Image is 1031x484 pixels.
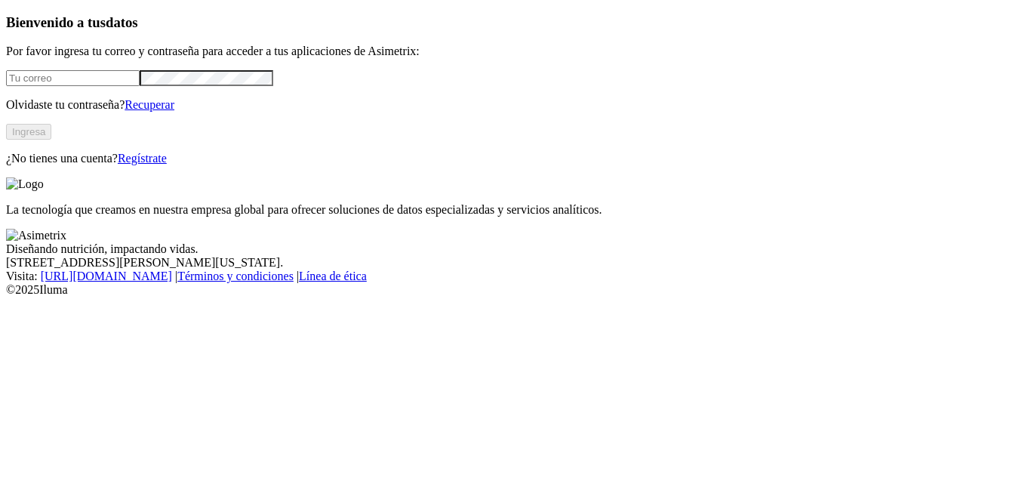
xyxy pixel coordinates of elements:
img: Asimetrix [6,229,66,242]
button: Ingresa [6,124,51,140]
div: Diseñando nutrición, impactando vidas. [6,242,1025,256]
p: La tecnología que creamos en nuestra empresa global para ofrecer soluciones de datos especializad... [6,203,1025,217]
p: ¿No tienes una cuenta? [6,152,1025,165]
img: Logo [6,177,44,191]
p: Por favor ingresa tu correo y contraseña para acceder a tus aplicaciones de Asimetrix: [6,45,1025,58]
div: [STREET_ADDRESS][PERSON_NAME][US_STATE]. [6,256,1025,270]
p: Olvidaste tu contraseña? [6,98,1025,112]
span: datos [106,14,138,30]
a: [URL][DOMAIN_NAME] [41,270,172,282]
a: Términos y condiciones [177,270,294,282]
input: Tu correo [6,70,140,86]
a: Línea de ética [299,270,367,282]
div: Visita : | | [6,270,1025,283]
a: Recuperar [125,98,174,111]
a: Regístrate [118,152,167,165]
h3: Bienvenido a tus [6,14,1025,31]
div: © 2025 Iluma [6,283,1025,297]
